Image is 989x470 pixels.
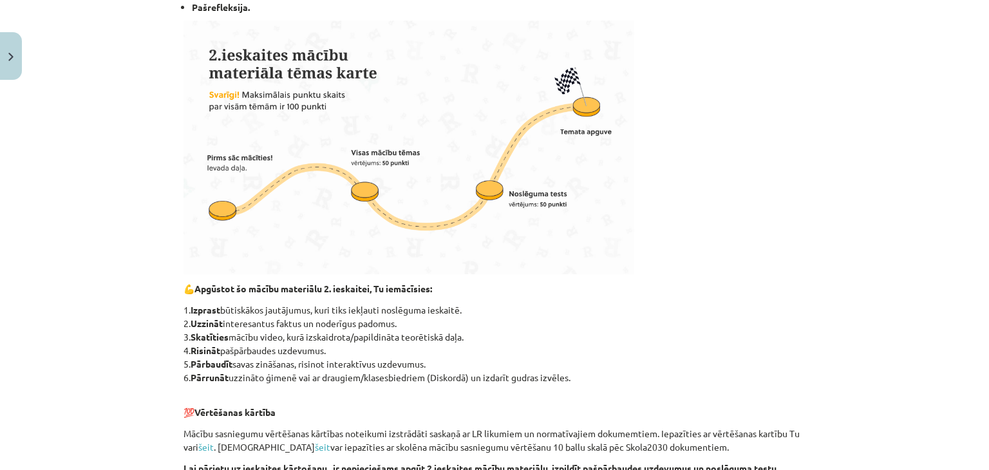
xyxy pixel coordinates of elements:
[194,406,276,418] b: Vērtēšanas kārtība
[315,441,330,453] a: šeit
[194,283,432,294] b: Apgūstot šo mācību materiālu 2. ieskaitei, Tu iemācīsies:
[8,53,14,61] img: icon-close-lesson-0947bae3869378f0d4975bcd49f059093ad1ed9edebbc8119c70593378902aed.svg
[184,303,805,384] p: 1. būtiskākos jautājumus, kuri tiks iekļauti noslēguma ieskaitē. 2. interesantus faktus un noderī...
[184,282,805,296] p: 💪
[184,427,805,454] p: Mācību sasniegumu vērtēšanas kārtības noteikumi izstrādāti saskaņā ar LR likumiem un normatīvajie...
[191,331,229,343] b: Skatīties
[191,371,229,383] b: Pārrunāt
[198,441,214,453] a: šeit
[184,392,805,419] p: 💯
[191,344,220,356] b: Risināt
[191,317,223,329] b: Uzzināt
[192,1,250,13] b: Pašrefleksija.
[191,358,232,370] b: Pārbaudīt
[191,304,220,315] b: Izprast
